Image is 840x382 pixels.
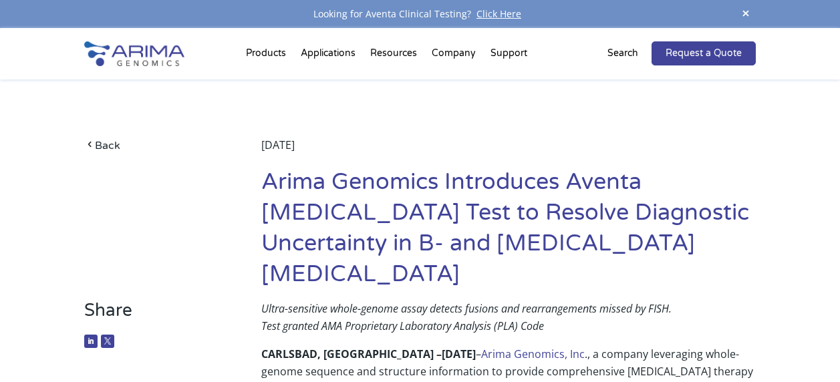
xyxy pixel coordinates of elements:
em: Ultra-sensitive whole-genome assay detects fusions and rearrangements missed by FISH. [261,301,672,316]
img: Arima-Genomics-logo [84,41,184,66]
b: [DATE] [442,347,476,361]
a: Click Here [471,7,527,20]
h3: Share [84,300,225,331]
em: Test granted AMA Proprietary Laboratory Analysis (PLA) Code [261,319,544,333]
a: Back [84,136,225,154]
a: Request a Quote [652,41,756,65]
p: Search [607,45,638,62]
div: Looking for Aventa Clinical Testing? [84,5,756,23]
div: [DATE] [261,136,756,167]
h1: Arima Genomics Introduces Aventa [MEDICAL_DATA] Test to Resolve Diagnostic Uncertainty in B- and ... [261,167,756,300]
b: CARLSBAD, [GEOGRAPHIC_DATA] – [261,347,442,361]
a: Arima Genomics, Inc [481,347,585,361]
